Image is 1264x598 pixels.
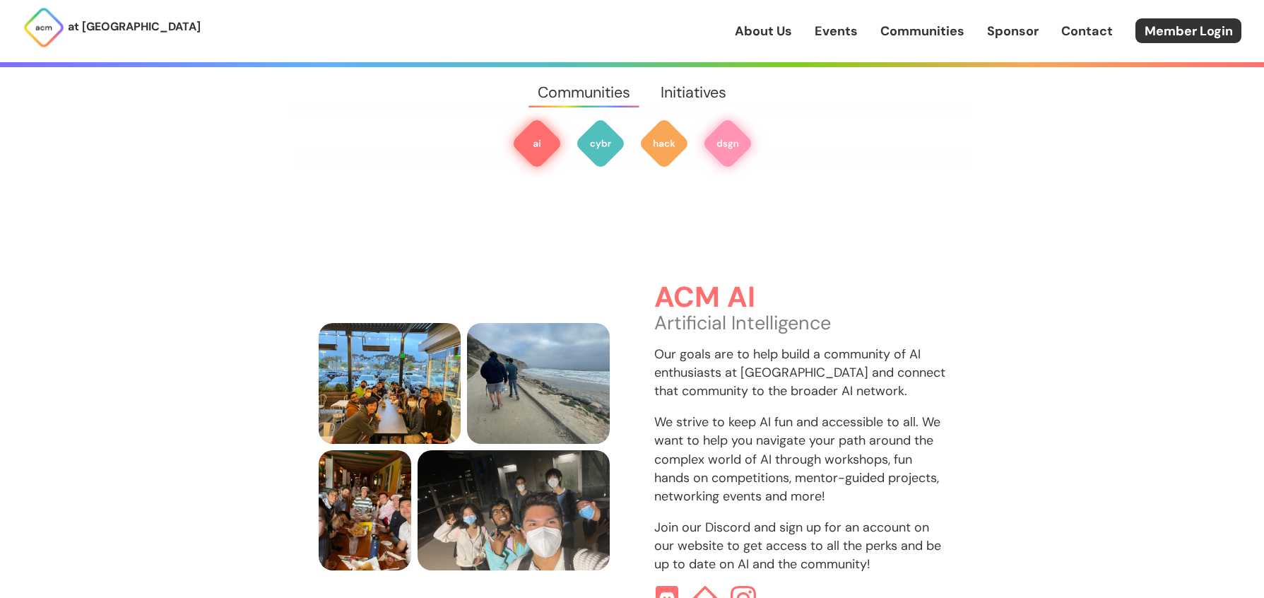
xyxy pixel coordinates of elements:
[319,450,412,571] img: a bunch of people sitting and smiling at a table
[654,314,946,332] p: Artificial Intelligence
[1135,18,1241,43] a: Member Login
[654,413,946,505] p: We strive to keep AI fun and accessible to all. We want to help you navigate your path around the...
[575,118,626,169] img: ACM Cyber
[23,6,201,49] a: at [GEOGRAPHIC_DATA]
[735,22,792,40] a: About Us
[654,282,946,314] h3: ACM AI
[654,345,946,400] p: Our goals are to help build a community of AI enthusiasts at [GEOGRAPHIC_DATA] and connect that c...
[654,518,946,573] p: Join our Discord and sign up for an account on our website to get access to all the perks and be ...
[467,323,610,444] img: three people, one holding a massive water jug, hiking by the sea
[68,18,201,36] p: at [GEOGRAPHIC_DATA]
[646,67,742,118] a: Initiatives
[522,67,645,118] a: Communities
[815,22,858,40] a: Events
[23,6,65,49] img: ACM Logo
[1061,22,1113,40] a: Contact
[880,22,964,40] a: Communities
[512,118,562,169] img: ACM AI
[418,450,610,571] img: people masked outside the elevators at Nobel Drive Station
[319,323,461,444] img: members sitting at a table smiling
[987,22,1039,40] a: Sponsor
[639,118,690,169] img: ACM Hack
[702,118,753,169] img: ACM Design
